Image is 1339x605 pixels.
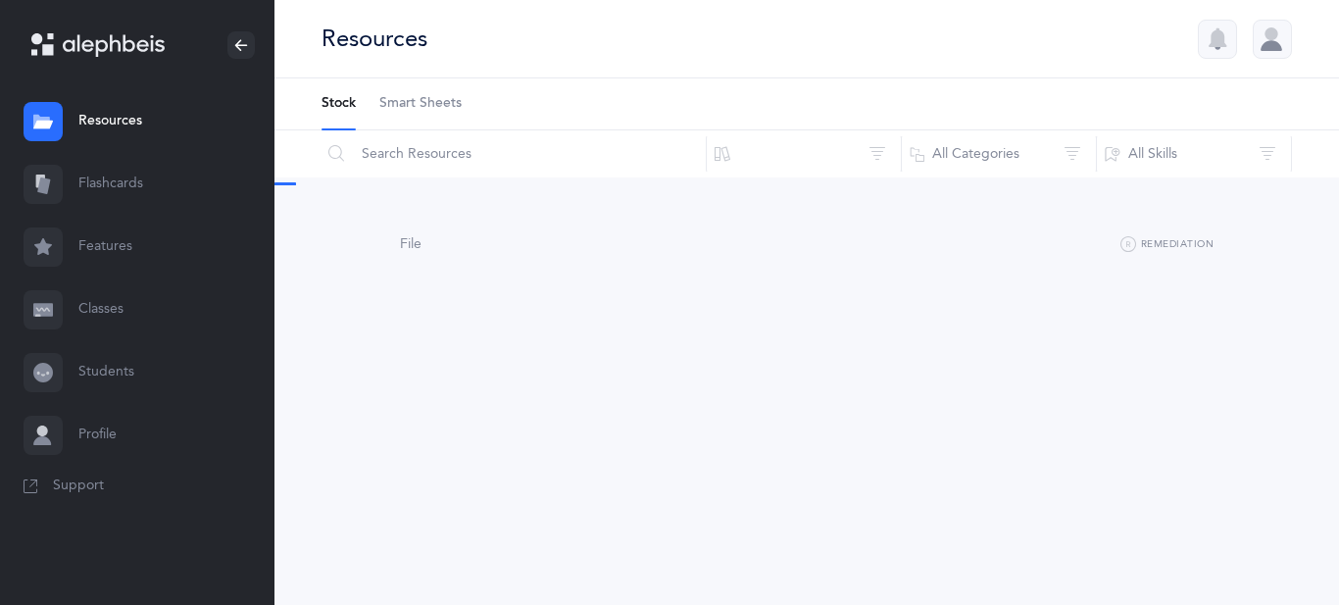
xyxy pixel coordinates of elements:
span: File [400,236,422,252]
button: All Categories [901,130,1097,177]
input: Search Resources [321,130,707,177]
span: Smart Sheets [379,94,462,114]
div: Resources [322,23,427,55]
button: All Skills [1096,130,1292,177]
span: Support [53,477,104,496]
button: Remediation [1120,233,1214,257]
